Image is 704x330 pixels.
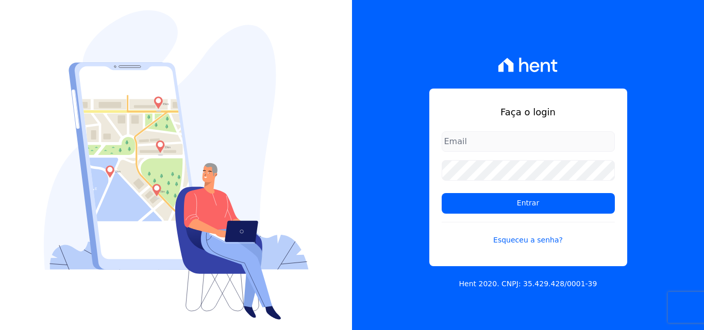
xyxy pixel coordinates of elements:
input: Entrar [442,193,615,214]
img: Login [44,10,309,320]
a: Esqueceu a senha? [442,222,615,246]
p: Hent 2020. CNPJ: 35.429.428/0001-39 [459,279,597,289]
h1: Faça o login [442,105,615,119]
input: Email [442,131,615,152]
